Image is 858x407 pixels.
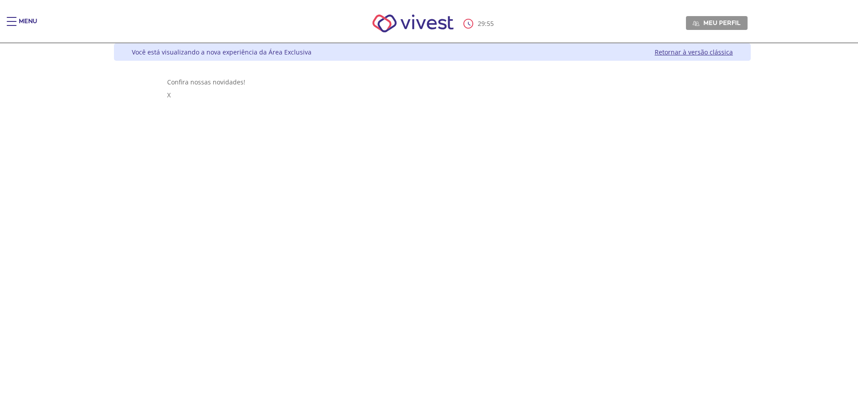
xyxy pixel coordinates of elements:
[463,19,496,29] div: :
[478,19,485,28] span: 29
[132,48,311,56] div: Você está visualizando a nova experiência da Área Exclusiva
[655,48,733,56] a: Retornar à versão clássica
[19,17,37,35] div: Menu
[167,91,171,99] span: X
[703,19,740,27] span: Meu perfil
[167,78,698,86] div: Confira nossas novidades!
[693,20,699,27] img: Meu perfil
[686,16,748,29] a: Meu perfil
[362,4,464,42] img: Vivest
[107,43,751,407] div: Vivest
[487,19,494,28] span: 55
